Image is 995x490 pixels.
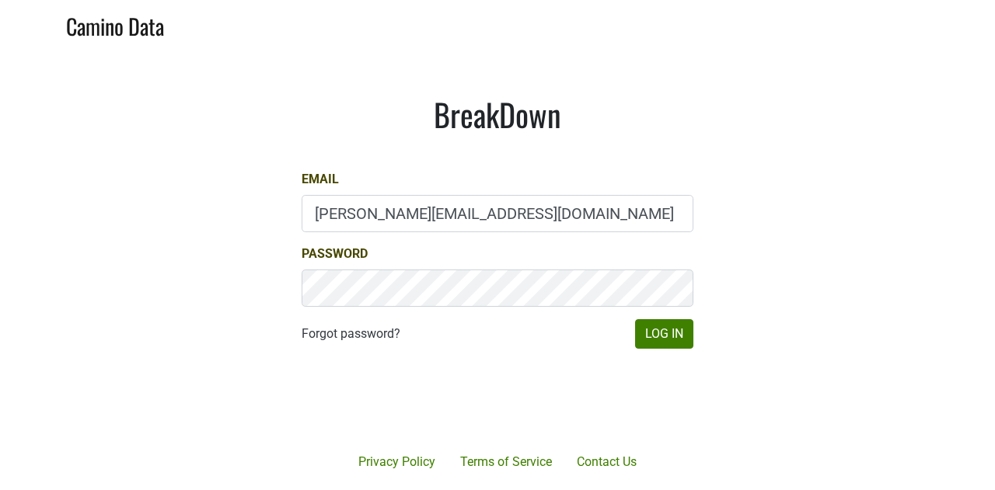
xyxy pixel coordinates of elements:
[302,245,368,263] label: Password
[346,447,448,478] a: Privacy Policy
[448,447,564,478] a: Terms of Service
[302,325,400,343] a: Forgot password?
[302,96,693,133] h1: BreakDown
[635,319,693,349] button: Log In
[66,6,164,43] a: Camino Data
[302,170,339,189] label: Email
[564,447,649,478] a: Contact Us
